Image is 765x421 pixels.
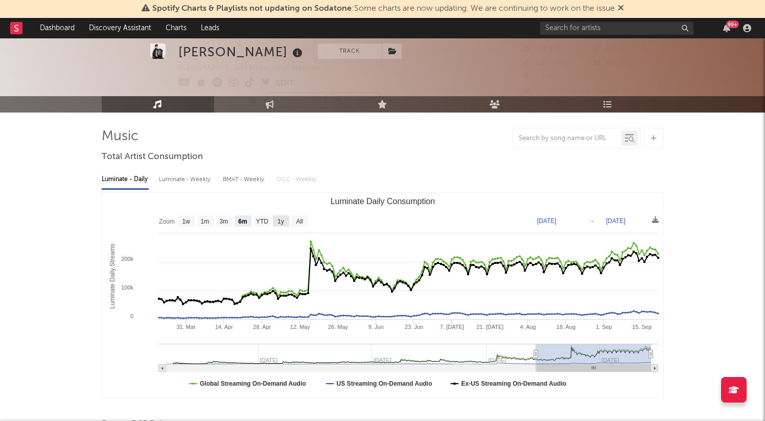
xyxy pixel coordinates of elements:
[158,18,194,38] a: Charts
[152,5,615,13] span: : Some charts are now updating. We are continuing to work on the issue
[253,324,271,330] text: 28. Apr
[200,380,306,387] text: Global Streaming On-Demand Audio
[593,60,634,67] span: 630,000
[618,5,624,13] span: Dismiss
[296,218,303,225] text: All
[520,324,536,330] text: 4. Aug
[589,217,595,225] text: →
[176,324,196,330] text: 31. Mar
[102,151,203,163] span: Total Artist Consumption
[523,60,570,67] span: 3,300,000
[593,46,632,53] span: 709,153
[405,324,423,330] text: 23. Jun
[461,380,566,387] text: Ex-US Streaming On-Demand Audio
[182,218,190,225] text: 1w
[723,24,730,32] button: 99+
[328,324,348,330] text: 26. May
[556,324,575,330] text: 18. Aug
[215,324,233,330] text: 14. Apr
[194,18,226,38] a: Leads
[282,94,320,106] span: Benchmark
[108,243,115,308] text: Luminate Daily Streams
[336,380,432,387] text: US Streaming On-Demand Audio
[330,197,435,206] text: Luminate Daily Consumption
[219,218,228,225] text: 3m
[606,217,625,225] text: [DATE]
[178,62,332,75] div: [GEOGRAPHIC_DATA] | Regional Mexican
[267,92,326,107] a: Benchmark
[33,18,82,38] a: Dashboard
[223,171,266,188] div: BMAT - Weekly
[121,284,133,291] text: 100k
[102,171,149,188] div: Luminate - Daily
[537,217,557,225] text: [DATE]
[440,324,464,330] text: 7. [DATE]
[159,218,175,225] text: Zoom
[368,324,383,330] text: 9. Jun
[632,324,652,330] text: 15. Sep
[238,218,247,225] text: 6m
[178,92,242,107] button: Track
[130,313,133,319] text: 0
[540,22,693,35] input: Search for artists
[726,20,739,28] div: 99 +
[159,171,213,188] div: Luminate - Weekly
[595,324,612,330] text: 1. Sep
[523,87,625,94] span: 997,198 Monthly Listeners
[277,218,284,225] text: 1y
[523,46,562,53] span: 173,879
[514,135,621,143] input: Search by song name or URL
[200,218,209,225] text: 1m
[178,43,305,60] div: [PERSON_NAME]
[318,43,382,59] button: Track
[331,92,380,107] button: Summary
[256,218,268,225] text: YTD
[476,324,503,330] text: 21. [DATE]
[152,5,352,13] span: Spotify Charts & Playlists not updating on Sodatone
[290,324,310,330] text: 12. May
[102,193,663,397] svg: Luminate Daily Consumption
[121,256,133,262] text: 200k
[276,77,294,90] button: Edit
[82,18,158,38] a: Discovery Assistant
[523,74,553,80] span: 1,055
